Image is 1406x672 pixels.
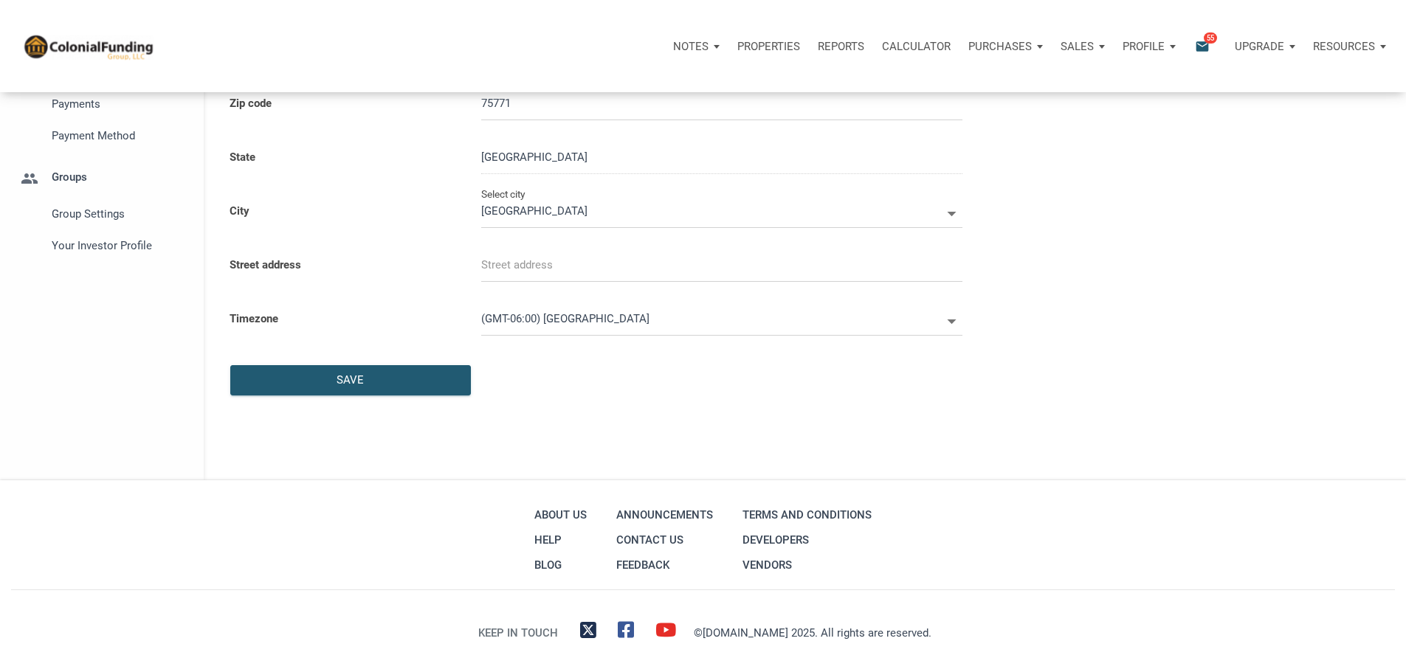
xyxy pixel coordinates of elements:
[739,527,875,553] a: Developers
[1184,24,1226,69] button: email55
[1123,40,1165,53] p: Profile
[613,527,717,553] a: Contact Us
[11,229,193,261] a: Your Investor Profile
[1204,32,1217,44] span: 55
[694,624,931,642] div: ©[DOMAIN_NAME] 2025. All rights are reserved.
[739,502,875,527] a: Terms and conditions
[1114,24,1185,69] button: Profile
[337,372,365,389] div: Save
[873,24,959,69] a: Calculator
[737,40,800,53] p: Properties
[11,198,193,229] a: Group Settings
[52,237,186,254] span: Your Investor Profile
[1226,24,1304,69] button: Upgrade
[11,89,193,120] a: Payments
[1304,24,1395,69] button: Resources
[218,131,470,185] label: State
[11,120,193,152] a: Payment Method
[1313,40,1375,53] p: Resources
[22,32,154,60] img: NoteUnlimited
[664,24,728,69] button: Notes
[809,24,873,69] button: Reports
[481,185,525,203] label: Select city
[1061,40,1094,53] p: Sales
[739,553,875,578] a: Vendors
[968,40,1032,53] p: Purchases
[613,502,717,527] a: Announcements
[52,205,186,223] span: Group Settings
[673,40,709,53] p: Notes
[882,40,951,53] p: Calculator
[959,24,1052,69] button: Purchases
[218,293,470,347] label: Timezone
[230,365,471,395] button: Save
[531,553,590,578] a: Blog
[1193,38,1211,55] i: email
[481,249,962,282] input: Street address
[531,527,590,553] a: Help
[218,77,470,131] label: Zip code
[52,127,186,145] span: Payment Method
[218,239,470,293] label: Street address
[52,95,186,113] span: Payments
[818,40,864,53] p: Reports
[1235,40,1284,53] p: Upgrade
[531,502,590,527] a: About Us
[613,553,717,578] a: Feedback
[481,141,962,174] input: Select state
[728,24,809,69] a: Properties
[218,185,470,239] label: City
[1052,24,1114,69] button: Sales
[481,87,962,120] input: Zip code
